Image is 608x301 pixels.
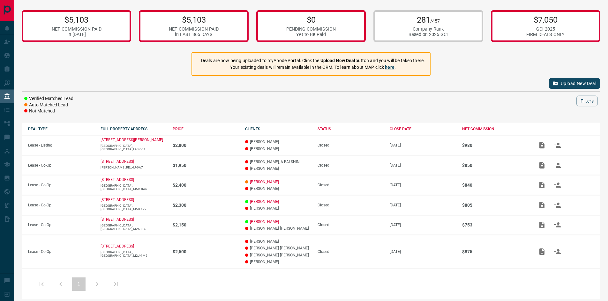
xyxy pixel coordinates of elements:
a: [STREET_ADDRESS] [101,177,134,182]
p: Lease - Co-Op [28,249,94,254]
p: Lease - Listing [28,143,94,147]
span: Add / View Documents [534,143,550,147]
p: $875 [462,249,528,254]
p: $2,150 [173,222,239,227]
div: Closed [318,183,384,187]
p: Lease - Co-Op [28,163,94,168]
span: Add / View Documents [534,183,550,187]
a: [STREET_ADDRESS] [101,217,134,222]
p: [PERSON_NAME],RE,L4J-0A7 [101,166,167,169]
button: 1 [72,277,86,291]
div: Closed [318,203,384,207]
div: Closed [318,143,384,147]
p: $840 [462,183,528,188]
p: 281 [409,15,448,25]
p: $0 [286,15,336,25]
p: $753 [462,222,528,227]
p: $2,800 [173,143,239,148]
p: [DATE] [390,223,456,227]
div: STATUS [318,127,384,131]
div: Based on 2025 GCI [409,32,448,37]
a: [PERSON_NAME] [250,180,279,184]
a: [STREET_ADDRESS][PERSON_NAME] [101,138,163,142]
p: [DATE] [390,143,456,147]
button: Filters [576,96,598,106]
div: NET COMMISSION [462,127,528,131]
div: Closed [318,249,384,254]
p: $7,050 [526,15,565,25]
div: in LAST 365 DAYS [169,32,219,37]
div: DEAL TYPE [28,127,94,131]
a: [STREET_ADDRESS] [101,159,134,164]
p: [PERSON_NAME] [245,206,311,211]
p: [PERSON_NAME] [245,260,311,264]
p: Lease - Co-Op [28,223,94,227]
p: $5,103 [169,15,219,25]
span: Match Clients [550,249,565,254]
span: Match Clients [550,222,565,227]
p: [PERSON_NAME] [PERSON_NAME] [245,246,311,250]
p: $2,300 [173,203,239,208]
p: [PERSON_NAME] [PERSON_NAME] [245,253,311,257]
p: $5,103 [52,15,101,25]
div: GCI 2025 [526,26,565,32]
div: FULL PROPERTY ADDRESS [101,127,167,131]
li: Auto Matched Lead [24,102,73,108]
div: CLIENTS [245,127,311,131]
p: [PERSON_NAME] [PERSON_NAME] [245,226,311,231]
div: Closed [318,223,384,227]
p: [DATE] [390,163,456,168]
div: PENDING COMMISSION [286,26,336,32]
p: $1,950 [173,163,239,168]
span: Match Clients [550,203,565,207]
p: Deals are now being uploaded to myAbode Portal. Click the button and you will be taken there. [201,57,425,64]
button: Upload New Deal [549,78,600,89]
p: [GEOGRAPHIC_DATA],[GEOGRAPHIC_DATA],L4B-0C1 [101,144,167,151]
p: [PERSON_NAME], A BALSHIN [245,160,311,164]
p: Lease - Co-Op [28,203,94,207]
div: in [DATE] [52,32,101,37]
span: Add / View Documents [534,163,550,167]
span: Add / View Documents [534,249,550,254]
span: Add / View Documents [534,203,550,207]
div: FIRM DEALS ONLY [526,32,565,37]
strong: Upload New Deal [320,58,356,63]
a: [STREET_ADDRESS] [101,244,134,248]
p: [PERSON_NAME] [245,166,311,171]
p: [GEOGRAPHIC_DATA],[GEOGRAPHIC_DATA],M2J-1M6 [101,250,167,257]
div: Yet to Be Paid [286,32,336,37]
p: [GEOGRAPHIC_DATA],[GEOGRAPHIC_DATA],M5B-1Z2 [101,204,167,211]
p: $2,400 [173,183,239,188]
div: NET COMMISSION PAID [52,26,101,32]
a: [PERSON_NAME] [250,219,279,224]
p: $850 [462,163,528,168]
p: [DATE] [390,203,456,207]
p: $2,500 [173,249,239,254]
p: [PERSON_NAME] [245,186,311,191]
p: Your existing deals will remain available in the CRM. To learn about MAP click . [201,64,425,71]
span: /457 [430,18,440,24]
a: [STREET_ADDRESS] [101,197,134,202]
li: Verified Matched Lead [24,96,73,102]
div: Closed [318,163,384,168]
div: CLOSE DATE [390,127,456,131]
p: [GEOGRAPHIC_DATA],[GEOGRAPHIC_DATA],M5C-0A6 [101,184,167,191]
p: [PERSON_NAME] [245,147,311,151]
span: Match Clients [550,143,565,147]
div: Company Rank [409,26,448,32]
p: Lease - Co-Op [28,183,94,187]
p: $980 [462,143,528,148]
span: Add / View Documents [534,222,550,227]
div: NET COMMISSION PAID [169,26,219,32]
p: [DATE] [390,249,456,254]
li: Not Matched [24,108,73,114]
p: $805 [462,203,528,208]
a: [PERSON_NAME] [250,199,279,204]
p: [PERSON_NAME] [245,239,311,244]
